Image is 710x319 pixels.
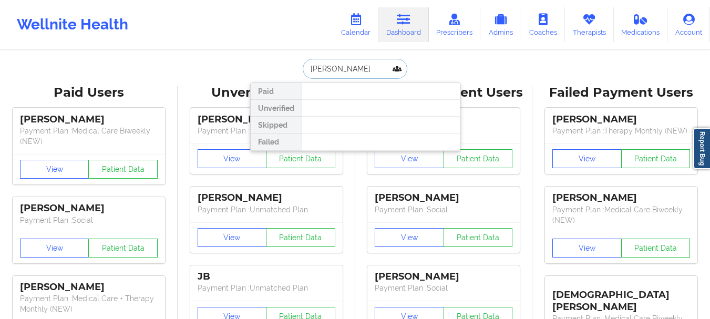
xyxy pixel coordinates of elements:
[20,239,89,258] button: View
[251,117,302,133] div: Skipped
[251,83,302,100] div: Paid
[444,228,513,247] button: Patient Data
[540,85,703,101] div: Failed Payment Users
[614,7,668,42] a: Medications
[693,128,710,169] a: Report Bug
[444,149,513,168] button: Patient Data
[20,281,158,293] div: [PERSON_NAME]
[198,192,335,204] div: [PERSON_NAME]
[20,215,158,225] p: Payment Plan : Social
[552,126,690,136] p: Payment Plan : Therapy Monthly (NEW)
[198,271,335,283] div: JB
[20,114,158,126] div: [PERSON_NAME]
[20,160,89,179] button: View
[375,149,444,168] button: View
[198,149,267,168] button: View
[88,239,158,258] button: Patient Data
[198,126,335,136] p: Payment Plan : Unmatched Plan
[333,7,378,42] a: Calendar
[552,204,690,225] p: Payment Plan : Medical Care Biweekly (NEW)
[198,204,335,215] p: Payment Plan : Unmatched Plan
[185,85,348,101] div: Unverified Users
[20,202,158,214] div: [PERSON_NAME]
[251,134,302,151] div: Failed
[375,228,444,247] button: View
[375,271,512,283] div: [PERSON_NAME]
[198,228,267,247] button: View
[266,228,335,247] button: Patient Data
[565,7,614,42] a: Therapists
[621,239,691,258] button: Patient Data
[7,85,170,101] div: Paid Users
[198,283,335,293] p: Payment Plan : Unmatched Plan
[378,7,429,42] a: Dashboard
[667,7,710,42] a: Account
[552,149,622,168] button: View
[521,7,565,42] a: Coaches
[375,283,512,293] p: Payment Plan : Social
[429,7,481,42] a: Prescribers
[20,293,158,314] p: Payment Plan : Medical Care + Therapy Monthly (NEW)
[552,114,690,126] div: [PERSON_NAME]
[20,126,158,147] p: Payment Plan : Medical Care Biweekly (NEW)
[251,100,302,117] div: Unverified
[198,114,335,126] div: [PERSON_NAME]
[375,192,512,204] div: [PERSON_NAME]
[266,149,335,168] button: Patient Data
[552,239,622,258] button: View
[375,204,512,215] p: Payment Plan : Social
[621,149,691,168] button: Patient Data
[88,160,158,179] button: Patient Data
[552,192,690,204] div: [PERSON_NAME]
[480,7,521,42] a: Admins
[552,281,690,313] div: [DEMOGRAPHIC_DATA][PERSON_NAME]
